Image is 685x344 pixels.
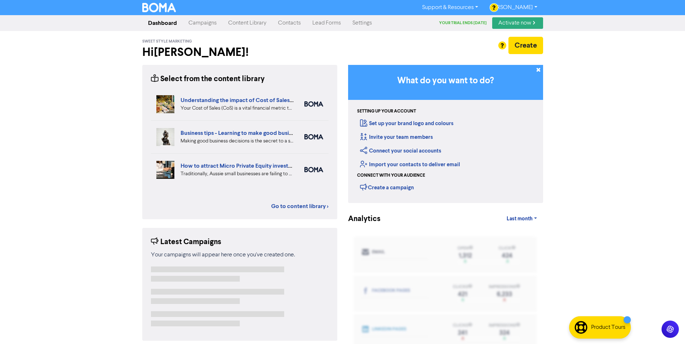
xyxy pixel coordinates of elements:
div: Your campaigns will appear here once you've created one. [151,251,329,259]
button: Create [508,37,543,54]
a: Support & Resources [416,2,484,13]
div: Your Cost of Sales (CoS) is a vital financial metric to understand. We’ve highlighted 5 important... [181,105,294,112]
div: Setting up your account [357,108,416,115]
div: Traditionally, Aussie small businesses are failing to embrace private equity. But Micro Private E... [181,170,294,178]
img: BOMA Logo [142,3,176,12]
a: Content Library [222,16,272,30]
a: [PERSON_NAME] [484,2,543,13]
h3: What do you want to do? [359,76,532,86]
a: Import your contacts to deliver email [360,161,460,168]
a: Invite your team members [360,134,433,141]
a: Business tips - Learning to make good business decisions [181,129,326,137]
div: Getting Started in BOMA [348,65,543,203]
a: Dashboard [142,16,183,30]
img: boma [304,134,323,140]
a: Activate now [492,17,543,29]
h2: Hi [PERSON_NAME] ! [142,45,337,59]
img: boma [304,101,323,107]
a: Understanding the impact of Cost of Sales (CoS) [181,97,305,104]
a: Settings [347,16,378,30]
a: Contacts [272,16,307,30]
a: Lead Forms [307,16,347,30]
div: Analytics [348,213,372,225]
div: Create a campaign [360,182,414,193]
a: Set up your brand logo and colours [360,120,454,127]
div: Select from the content library [151,74,265,85]
span: Sweet Style Marketing [142,39,192,44]
iframe: Chat Widget [649,309,685,344]
a: Last month [501,212,543,226]
div: Making good business decisions is the secret to a successful startup. We’ll help you set up the b... [181,137,294,145]
a: How to attract Micro Private Equity investment [181,162,302,169]
span: Last month [507,216,533,222]
a: Campaigns [183,16,222,30]
div: Your trial ends [DATE] [439,20,492,26]
img: boma [304,167,323,172]
a: Connect your social accounts [360,147,441,154]
div: Latest Campaigns [151,237,221,248]
a: Go to content library > [271,202,329,211]
div: Connect with your audience [357,172,425,179]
